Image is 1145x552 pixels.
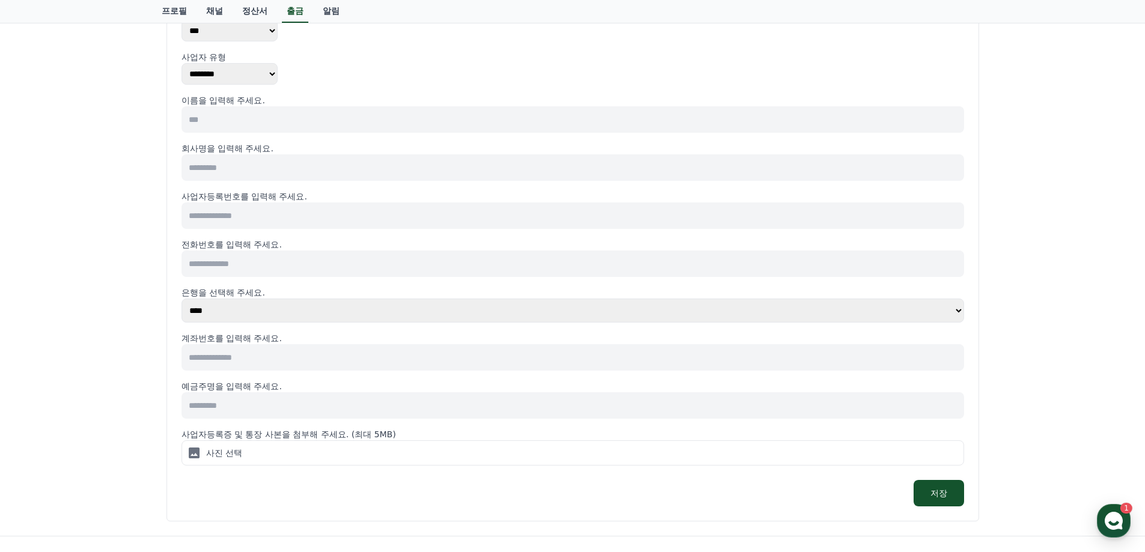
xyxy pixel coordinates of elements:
[182,51,964,63] p: 사업자 유형
[206,447,242,459] p: 사진 선택
[182,332,964,344] p: 계좌번호를 입력해 주세요.
[110,399,124,409] span: 대화
[182,190,964,202] p: 사업자등록번호를 입력해 주세요.
[914,480,964,506] button: 저장
[186,399,200,408] span: 설정
[4,381,79,411] a: 홈
[79,381,155,411] a: 1대화
[155,381,231,411] a: 설정
[182,94,964,106] p: 이름을 입력해 주세요.
[182,428,964,440] p: 사업자등록증 및 통장 사본을 첨부해 주세요. (최대 5MB)
[182,142,964,154] p: 회사명을 입력해 주세요.
[122,380,126,390] span: 1
[182,238,964,250] p: 전화번호를 입력해 주세요.
[38,399,45,408] span: 홈
[182,287,964,299] p: 은행을 선택해 주세요.
[182,380,964,392] p: 예금주명을 입력해 주세요.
